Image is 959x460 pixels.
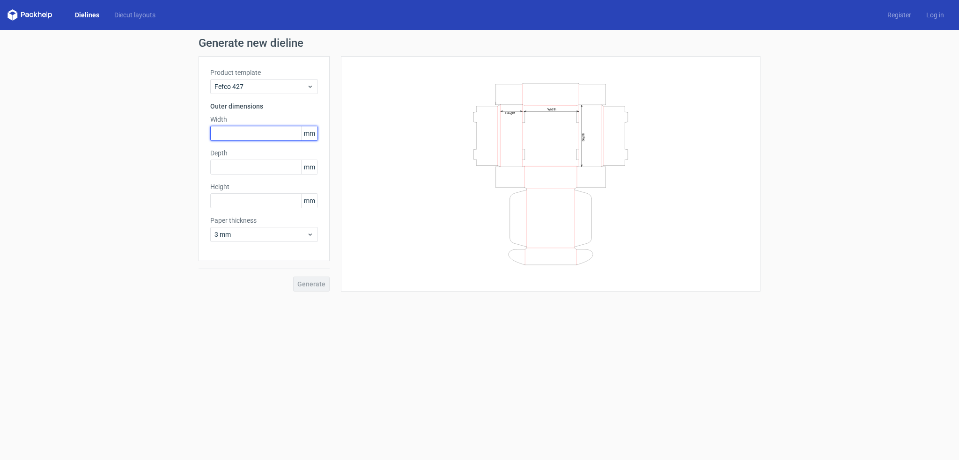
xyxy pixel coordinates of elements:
[919,10,952,20] a: Log in
[301,194,317,208] span: mm
[199,37,760,49] h1: Generate new dieline
[505,111,515,115] text: Height
[210,102,318,111] h3: Outer dimensions
[301,126,317,140] span: mm
[880,10,919,20] a: Register
[210,216,318,225] label: Paper thickness
[210,148,318,158] label: Depth
[107,10,163,20] a: Diecut layouts
[67,10,107,20] a: Dielines
[210,68,318,77] label: Product template
[582,132,585,141] text: Depth
[210,182,318,191] label: Height
[301,160,317,174] span: mm
[214,230,307,239] span: 3 mm
[210,115,318,124] label: Width
[214,82,307,91] span: Fefco 427
[547,107,556,111] text: Width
